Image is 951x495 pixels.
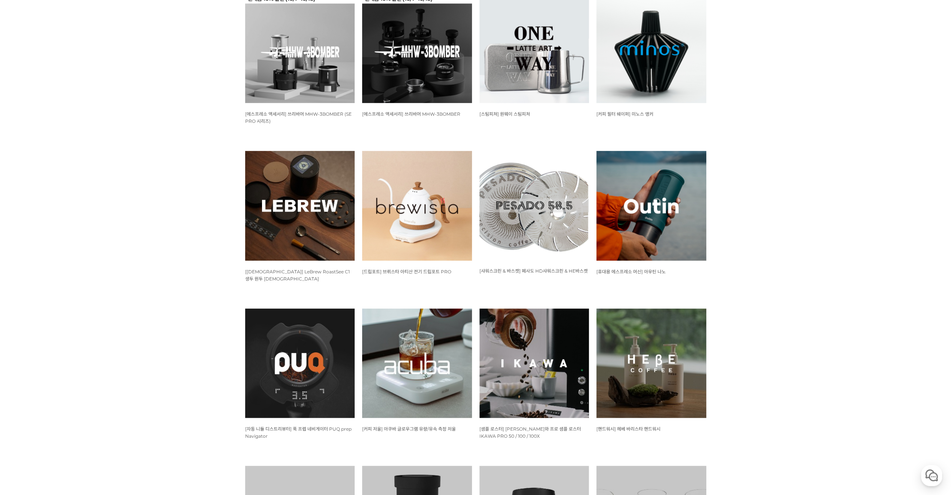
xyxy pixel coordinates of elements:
[362,268,451,274] a: [드립포트] 브뤼스타 아티산 전기 드립포트 PRO
[596,426,660,432] span: [핸드워시] 헤베 바리스타 핸드워시
[116,249,125,255] span: 설정
[596,268,666,274] a: [휴대용 에스프레소 머신] 아우틴 나노
[245,426,352,439] span: [자동 니들 디스트리뷰터] 푹 프렙 네비게이터 PUQ prep Navigator
[362,309,472,418] img: 아쿠바 글로우그램 유량/유속 측정 저울
[245,309,355,418] img: 푹 프레스 PUQ PRESS
[245,426,352,439] a: [자동 니들 디스트리뷰터] 푹 프렙 네비게이터 PUQ prep Navigator
[97,237,144,256] a: 설정
[362,426,456,432] a: [커피 저울] 아쿠바 글로우그램 유량/유속 측정 저울
[479,309,589,418] img: IKAWA PRO 50, IKAWA PRO 100, IKAWA PRO 100X
[479,151,589,260] img: 페사도 HD샤워스크린, HE바스켓
[479,268,588,274] a: [샤워스크린 & 바스켓] 페사도 HD샤워스크린 & HE바스켓
[596,426,660,432] a: [핸드워시] 헤베 바리스타 핸드워시
[49,237,97,256] a: 대화
[362,111,460,117] a: [에스프레소 액세서리] 쓰리바머 MHW-3BOMBER
[245,151,355,261] img: 르브루 LeBrew
[69,249,78,255] span: 대화
[596,151,706,261] img: 아우틴 나노 휴대용 에스프레소 머신
[245,111,352,124] a: [에스프레소 액세서리] 쓰리바머 MHW-3BOMBER (SE PRO 시리즈)
[2,237,49,256] a: 홈
[245,268,350,282] a: [[DEMOGRAPHIC_DATA]] LeBrew RoastSee C1 생두 원두 [DEMOGRAPHIC_DATA]
[479,426,581,439] a: [샘플 로스터] [PERSON_NAME]와 프로 샘플 로스터 IKAWA PRO 50 / 100 / 100X
[362,151,472,261] img: 브뤼스타, brewista, 아티산, 전기 드립포트
[596,111,653,117] a: [커피 필터 쉐이퍼] 미노스 앵커
[479,426,581,439] span: [샘플 로스터] [PERSON_NAME]와 프로 샘플 로스터 IKAWA PRO 50 / 100 / 100X
[24,249,28,255] span: 홈
[596,309,706,418] img: 헤베 바리스타 핸드워시
[362,426,456,432] span: [커피 저울] 아쿠바 글로우그램 유량/유속 측정 저울
[479,111,530,117] a: [스팀피쳐] 원웨이 스팀피쳐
